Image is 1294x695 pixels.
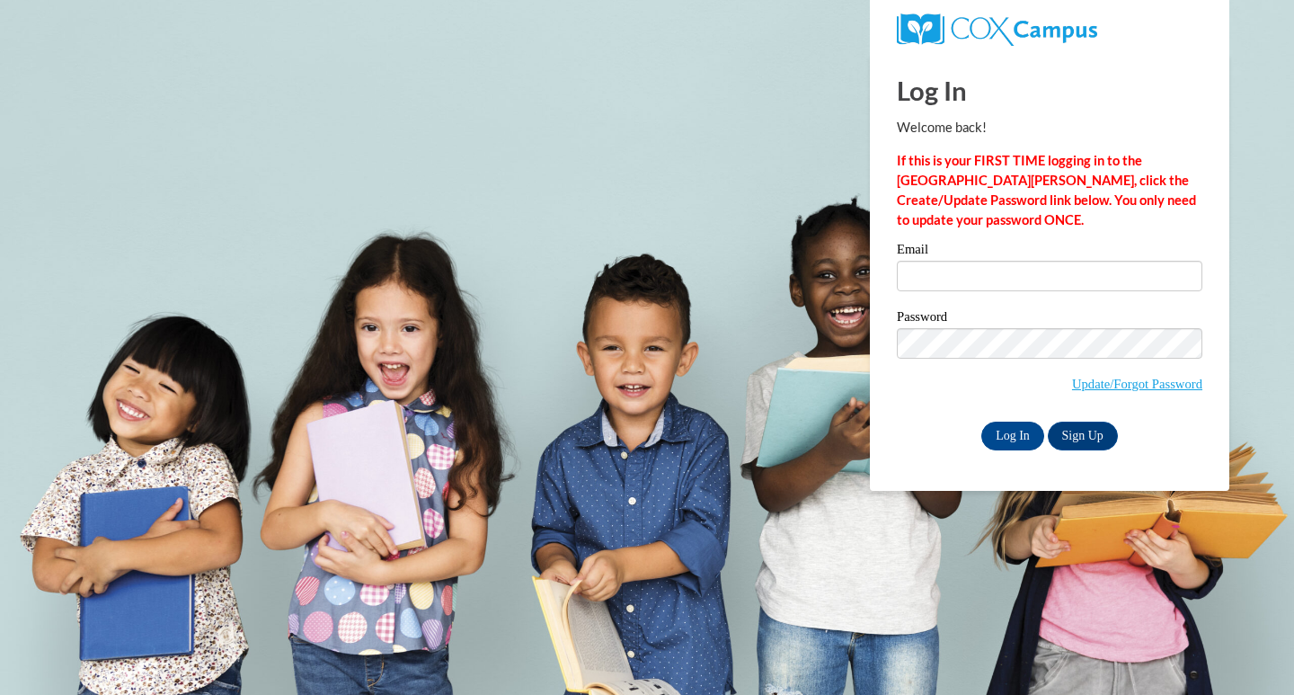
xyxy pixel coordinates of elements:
[897,72,1202,109] h1: Log In
[897,118,1202,138] p: Welcome back!
[897,310,1202,328] label: Password
[897,153,1196,227] strong: If this is your FIRST TIME logging in to the [GEOGRAPHIC_DATA][PERSON_NAME], click the Create/Upd...
[897,13,1097,46] img: COX Campus
[897,21,1097,36] a: COX Campus
[1072,377,1202,391] a: Update/Forgot Password
[1048,422,1118,450] a: Sign Up
[981,422,1044,450] input: Log In
[897,243,1202,261] label: Email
